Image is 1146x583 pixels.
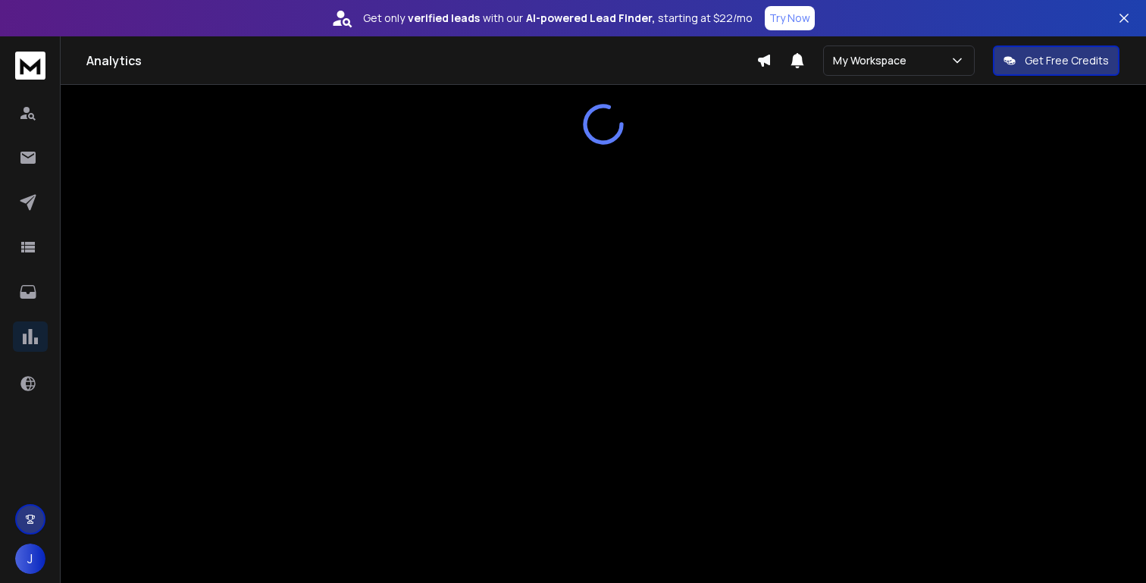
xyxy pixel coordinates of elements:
p: Get Free Credits [1025,53,1109,68]
button: J [15,544,45,574]
h1: Analytics [86,52,756,70]
img: logo [15,52,45,80]
strong: AI-powered Lead Finder, [526,11,655,26]
button: Try Now [765,6,815,30]
button: Get Free Credits [993,45,1119,76]
p: Get only with our starting at $22/mo [363,11,753,26]
strong: verified leads [408,11,480,26]
p: My Workspace [833,53,913,68]
p: Try Now [769,11,810,26]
